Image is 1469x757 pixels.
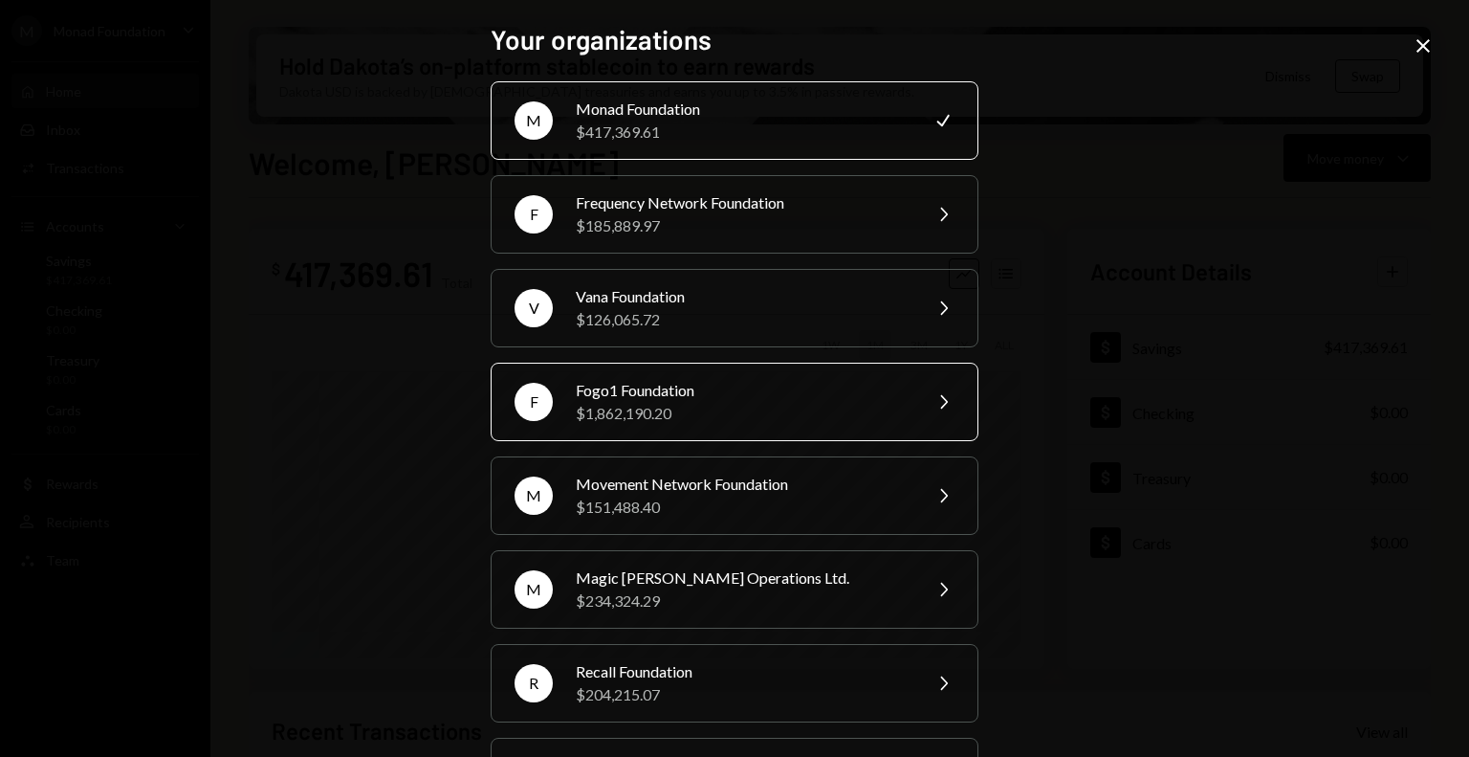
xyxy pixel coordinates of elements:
[576,590,909,612] div: $234,324.29
[576,660,909,683] div: Recall Foundation
[515,664,553,702] div: R
[576,683,909,706] div: $204,215.07
[515,570,553,609] div: M
[576,379,909,402] div: Fogo1 Foundation
[491,550,978,629] button: MMagic [PERSON_NAME] Operations Ltd.$234,324.29
[576,214,909,237] div: $185,889.97
[576,567,909,590] div: Magic [PERSON_NAME] Operations Ltd.
[515,101,553,140] div: M
[491,363,978,441] button: FFogo1 Foundation$1,862,190.20
[576,473,909,496] div: Movement Network Foundation
[576,496,909,519] div: $151,488.40
[576,308,909,331] div: $126,065.72
[576,121,909,144] div: $417,369.61
[515,195,553,234] div: F
[515,289,553,327] div: V
[491,269,978,347] button: VVana Foundation$126,065.72
[491,21,978,58] h2: Your organizations
[576,98,909,121] div: Monad Foundation
[576,402,909,425] div: $1,862,190.20
[515,477,553,515] div: M
[576,191,909,214] div: Frequency Network Foundation
[576,285,909,308] div: Vana Foundation
[491,456,978,535] button: MMovement Network Foundation$151,488.40
[491,81,978,160] button: MMonad Foundation$417,369.61
[515,383,553,421] div: F
[491,175,978,254] button: FFrequency Network Foundation$185,889.97
[491,644,978,723] button: RRecall Foundation$204,215.07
